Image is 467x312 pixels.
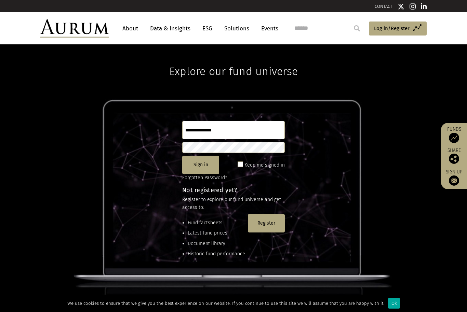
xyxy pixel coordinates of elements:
button: Register [248,214,285,232]
li: Document library [188,240,245,247]
button: Sign in [182,156,219,174]
li: Fund factsheets [188,219,245,227]
img: Share this post [449,154,459,164]
div: Share [444,148,464,164]
h4: Not registered yet? [182,187,285,193]
a: Events [258,22,278,35]
a: Solutions [221,22,253,35]
a: Forgotten Password? [182,175,227,181]
img: Sign up to our newsletter [449,175,459,186]
div: Ok [388,298,400,309]
img: Aurum [40,19,109,38]
li: Latest fund prices [188,229,245,237]
a: CONTACT [375,4,392,9]
img: Access Funds [449,133,459,143]
a: ESG [199,22,216,35]
p: Register to explore our fund universe and get access to: [182,196,285,211]
img: Linkedin icon [421,3,427,10]
img: Twitter icon [398,3,404,10]
a: Log in/Register [369,22,427,36]
a: Sign up [444,169,464,186]
label: Keep me signed in [244,161,285,169]
a: Data & Insights [147,22,194,35]
a: Funds [444,126,464,143]
li: Historic fund performance [188,250,245,258]
img: Instagram icon [410,3,416,10]
a: About [119,22,142,35]
span: Log in/Register [374,24,410,32]
h1: Explore our fund universe [169,44,298,78]
input: Submit [350,22,364,35]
